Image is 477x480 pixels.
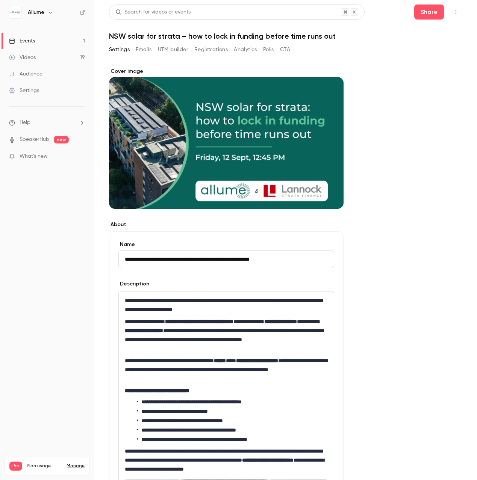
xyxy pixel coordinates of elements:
span: Pro [9,462,22,471]
span: new [54,136,69,143]
div: Search for videos or events [115,8,191,16]
button: CTA [280,44,290,56]
button: Settings [109,44,130,56]
section: Cover image [109,68,344,209]
div: Settings [9,87,39,94]
h6: Allume [28,9,44,16]
a: Manage [67,463,85,469]
a: SpeakerHub [20,136,49,143]
img: Allume [9,6,21,18]
label: About [109,221,344,228]
li: help-dropdown-opener [9,119,85,127]
span: Plan usage [27,463,62,469]
span: What's new [20,152,48,160]
label: Cover image [109,68,344,75]
button: Registrations [194,44,228,56]
button: Emails [136,44,151,56]
div: Events [9,37,35,45]
iframe: Noticeable Trigger [76,153,85,160]
div: Videos [9,54,36,61]
label: Name [118,241,334,248]
button: Share [414,5,444,20]
span: Help [20,119,30,127]
button: UTM builder [158,44,188,56]
h1: NSW solar for strata – how to lock in funding before time runs out [109,32,462,41]
div: Audience [9,70,42,78]
label: Description [118,280,149,288]
button: Polls [263,44,274,56]
button: Analytics [234,44,257,56]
